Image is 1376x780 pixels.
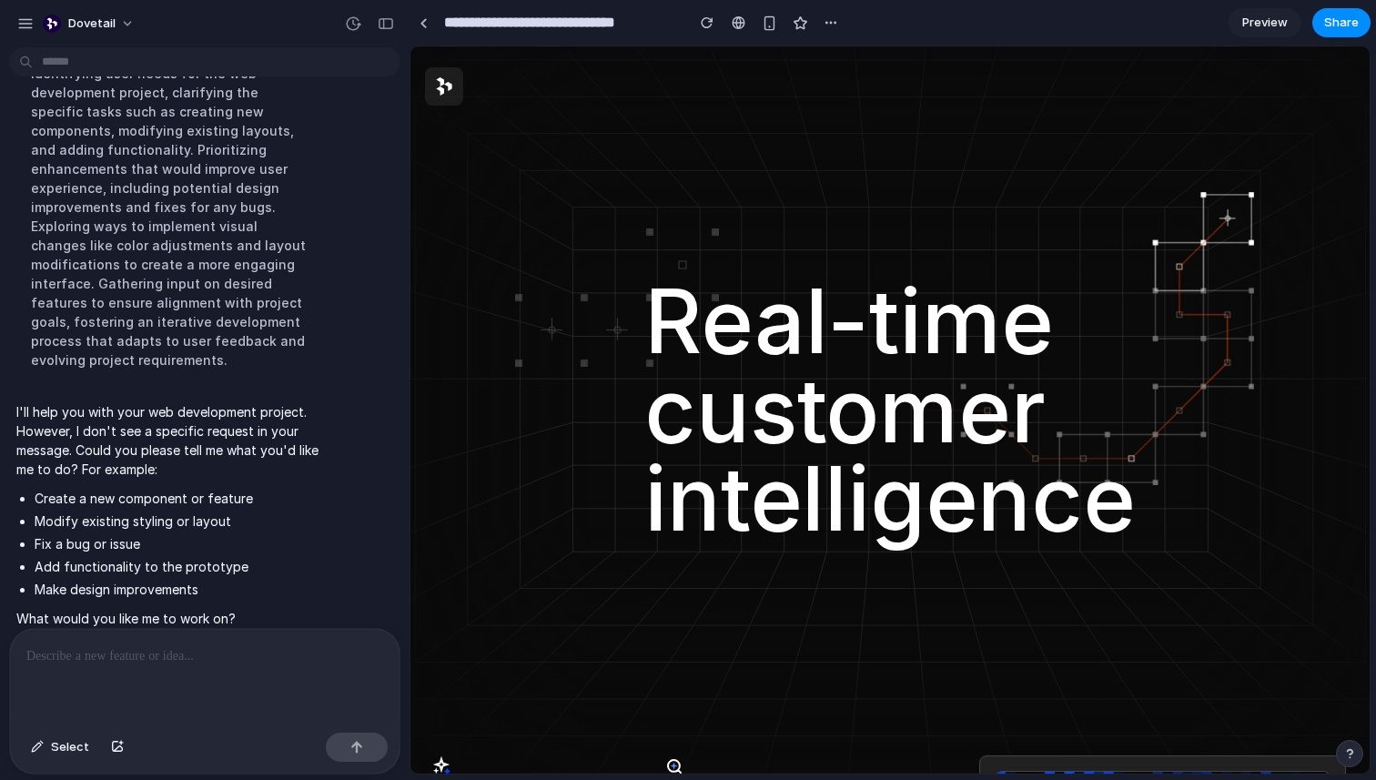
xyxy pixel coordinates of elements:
[1229,8,1301,37] a: Preview
[35,9,144,38] button: dovetail
[16,609,320,628] p: What would you like me to work on?
[35,580,320,599] li: Make design improvements
[35,489,320,508] li: Create a new component or feature
[1312,8,1371,37] button: Share
[1242,14,1288,32] span: Preview
[35,534,320,553] li: Fix a bug or issue
[16,402,320,479] p: I'll help you with your web development project. However, I don't see a specific request in your ...
[51,738,89,756] span: Select
[22,733,98,762] button: Select
[1324,14,1359,32] span: Share
[68,15,116,33] span: dovetail
[35,557,320,576] li: Add functionality to the prototype
[16,53,320,380] div: Identifying user needs for the web development project, clarifying the specific tasks such as cre...
[35,512,320,531] li: Modify existing styling or layout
